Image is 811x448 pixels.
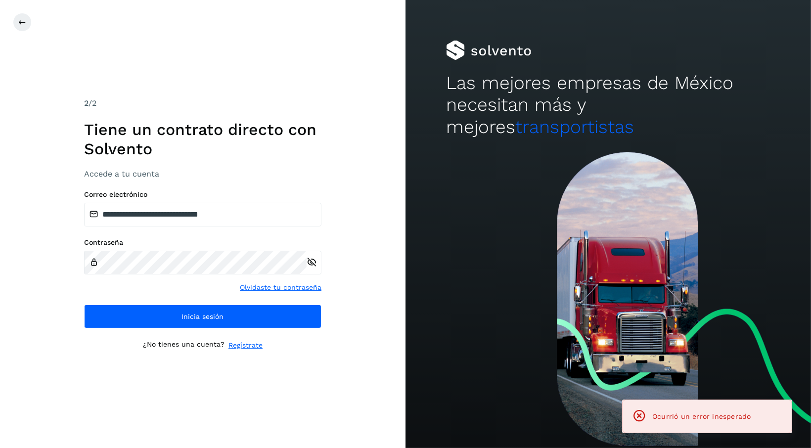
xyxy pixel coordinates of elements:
[84,305,321,328] button: Inicia sesión
[182,313,224,320] span: Inicia sesión
[652,412,751,420] span: Ocurrió un error inesperado
[240,282,321,293] a: Olvidaste tu contraseña
[84,169,321,179] h3: Accede a tu cuenta
[84,97,321,109] div: /2
[84,238,321,247] label: Contraseña
[143,340,225,351] p: ¿No tienes una cuenta?
[84,120,321,158] h1: Tiene un contrato directo con Solvento
[515,116,634,137] span: transportistas
[446,72,770,138] h2: Las mejores empresas de México necesitan más y mejores
[84,98,89,108] span: 2
[84,190,321,199] label: Correo electrónico
[228,340,263,351] a: Regístrate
